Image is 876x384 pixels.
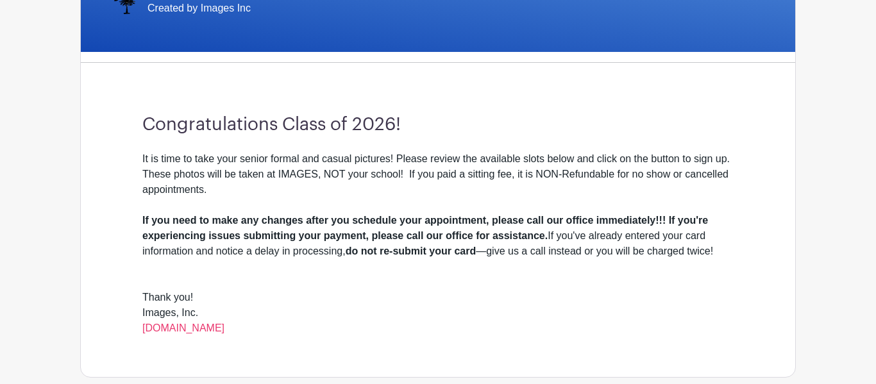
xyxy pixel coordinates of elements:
[142,290,734,305] div: Thank you!
[142,114,734,136] h3: Congratulations Class of 2026!
[142,151,734,197] div: It is time to take your senior formal and casual pictures! Please review the available slots belo...
[147,1,251,16] span: Created by Images Inc
[142,213,734,259] div: If you've already entered your card information and notice a delay in processing, —give us a call...
[346,246,476,256] strong: do not re-submit your card
[142,215,708,241] strong: If you need to make any changes after you schedule your appointment, please call our office immed...
[142,322,224,333] a: [DOMAIN_NAME]
[142,305,734,336] div: Images, Inc.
